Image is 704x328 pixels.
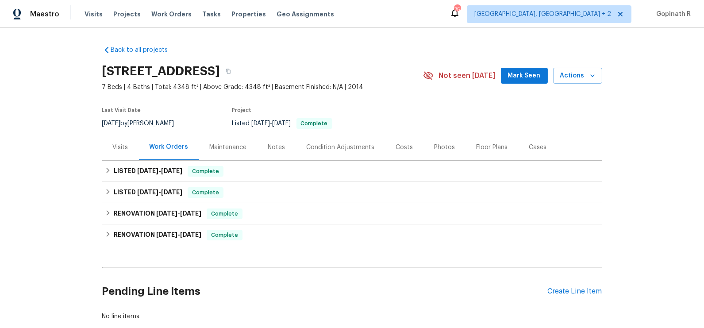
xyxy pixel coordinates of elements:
[548,287,602,296] div: Create Line Item
[113,143,128,152] div: Visits
[102,46,187,54] a: Back to all projects
[161,168,182,174] span: [DATE]
[85,10,103,19] span: Visits
[202,11,221,17] span: Tasks
[529,143,547,152] div: Cases
[252,120,270,127] span: [DATE]
[560,70,595,81] span: Actions
[137,189,182,195] span: -
[137,168,158,174] span: [DATE]
[102,203,602,224] div: RENOVATION [DATE]-[DATE]Complete
[396,143,413,152] div: Costs
[180,232,201,238] span: [DATE]
[102,312,602,321] div: No line items.
[102,67,220,76] h2: [STREET_ADDRESS]
[102,108,141,113] span: Last Visit Date
[114,208,201,219] h6: RENOVATION
[439,71,496,80] span: Not seen [DATE]
[268,143,285,152] div: Notes
[137,168,182,174] span: -
[220,63,236,79] button: Copy Address
[232,108,252,113] span: Project
[156,210,177,216] span: [DATE]
[477,143,508,152] div: Floor Plans
[180,210,201,216] span: [DATE]
[189,167,223,176] span: Complete
[102,161,602,182] div: LISTED [DATE]-[DATE]Complete
[102,182,602,203] div: LISTED [DATE]-[DATE]Complete
[156,232,201,238] span: -
[277,10,334,19] span: Geo Assignments
[161,189,182,195] span: [DATE]
[150,143,189,151] div: Work Orders
[307,143,375,152] div: Condition Adjustments
[102,224,602,246] div: RENOVATION [DATE]-[DATE]Complete
[231,10,266,19] span: Properties
[653,10,691,19] span: Gopinath R
[114,230,201,240] h6: RENOVATION
[273,120,291,127] span: [DATE]
[189,188,223,197] span: Complete
[252,120,291,127] span: -
[102,118,185,129] div: by [PERSON_NAME]
[102,120,121,127] span: [DATE]
[435,143,455,152] div: Photos
[454,5,460,14] div: 75
[113,10,141,19] span: Projects
[114,187,182,198] h6: LISTED
[210,143,247,152] div: Maintenance
[501,68,548,84] button: Mark Seen
[156,210,201,216] span: -
[474,10,611,19] span: [GEOGRAPHIC_DATA], [GEOGRAPHIC_DATA] + 2
[102,271,548,312] h2: Pending Line Items
[232,120,332,127] span: Listed
[508,70,541,81] span: Mark Seen
[208,209,242,218] span: Complete
[156,232,177,238] span: [DATE]
[297,121,331,126] span: Complete
[553,68,602,84] button: Actions
[30,10,59,19] span: Maestro
[114,166,182,177] h6: LISTED
[102,83,423,92] span: 7 Beds | 4 Baths | Total: 4348 ft² | Above Grade: 4348 ft² | Basement Finished: N/A | 2014
[137,189,158,195] span: [DATE]
[208,231,242,239] span: Complete
[151,10,192,19] span: Work Orders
